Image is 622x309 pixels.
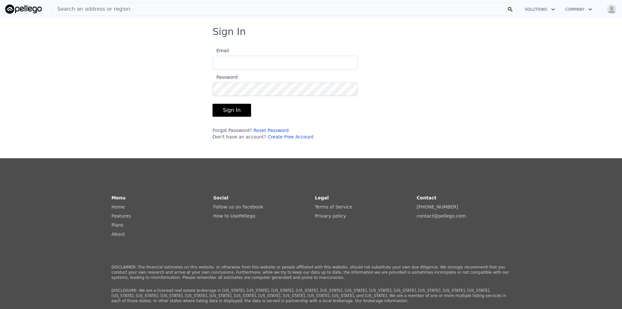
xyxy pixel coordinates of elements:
[213,75,237,80] span: Password
[268,134,314,139] a: Create Free Account
[111,232,125,237] a: About
[213,56,358,69] input: Email
[606,4,617,14] img: avatar
[213,82,358,96] input: Password
[417,213,466,219] a: contact@pellego.com
[213,127,358,140] div: Forgot Password? Don't have an account?
[111,213,131,219] a: Features
[417,195,436,200] strong: Contact
[315,213,346,219] a: Privacy policy
[560,4,597,15] button: Company
[213,26,409,38] h3: Sign In
[5,5,42,14] img: Pellego
[213,195,228,200] strong: Social
[111,222,123,228] a: Plans
[111,195,125,200] strong: Menu
[213,48,229,53] span: Email
[52,5,130,13] span: Search an address or region
[253,128,289,133] a: Reset Password
[417,204,458,209] a: [PHONE_NUMBER]
[111,204,125,209] a: Home
[315,204,352,209] a: Terms of Service
[111,265,511,280] p: DISCLAIMER: The financial estimates on this website, or otherwise from this website or people aff...
[213,104,251,117] button: Sign In
[213,213,255,219] a: How to UsePellego
[213,204,263,209] a: Follow us on facebook
[111,288,511,303] p: DISCLOSURE: We are a licensed real estate brokerage in [US_STATE], [US_STATE], [US_STATE], [US_ST...
[315,195,329,200] strong: Legal
[520,4,560,15] button: Solutions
